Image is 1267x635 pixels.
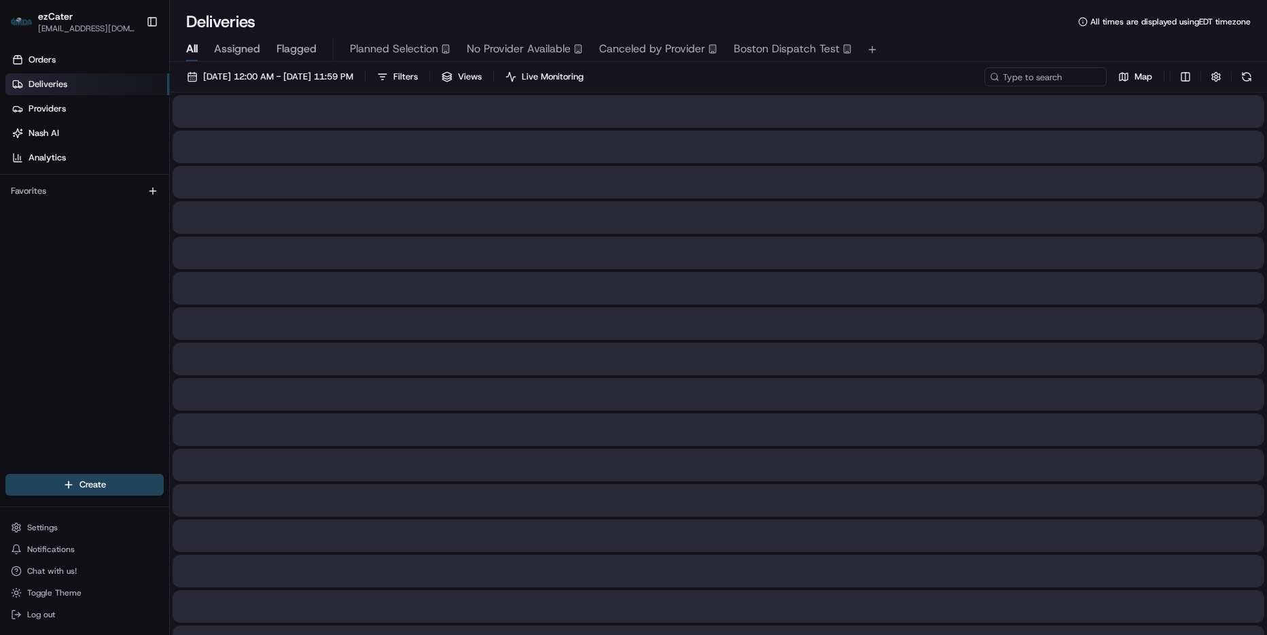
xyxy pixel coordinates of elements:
button: ezCater [38,10,73,23]
h1: Deliveries [186,11,255,33]
button: Toggle Theme [5,583,164,602]
span: Flagged [276,41,317,57]
span: Notifications [27,544,75,555]
button: [EMAIL_ADDRESS][DOMAIN_NAME] [38,23,135,34]
button: Refresh [1237,67,1256,86]
button: Live Monitoring [499,67,590,86]
a: Providers [5,98,169,120]
span: Canceled by Provider [599,41,705,57]
span: Nash AI [29,127,59,139]
span: All times are displayed using EDT timezone [1090,16,1251,27]
button: Settings [5,518,164,537]
button: ezCaterezCater[EMAIL_ADDRESS][DOMAIN_NAME] [5,5,141,38]
button: Notifications [5,540,164,559]
span: Boston Dispatch Test [734,41,840,57]
span: Orders [29,54,56,66]
span: Live Monitoring [522,71,584,83]
span: [DATE] 12:00 AM - [DATE] 11:59 PM [203,71,353,83]
button: Views [435,67,488,86]
span: Deliveries [29,78,67,90]
span: Assigned [214,41,260,57]
span: Analytics [29,152,66,164]
span: Create [79,479,106,491]
span: Map [1135,71,1152,83]
a: Nash AI [5,122,169,144]
span: Filters [393,71,418,83]
img: ezCater [11,18,33,27]
button: Filters [371,67,424,86]
span: Planned Selection [350,41,438,57]
span: Providers [29,103,66,115]
span: No Provider Available [467,41,571,57]
span: Toggle Theme [27,587,82,598]
span: All [186,41,198,57]
button: Map [1112,67,1158,86]
a: Deliveries [5,73,169,95]
span: Log out [27,609,55,620]
a: Analytics [5,147,169,169]
button: Log out [5,605,164,624]
div: Favorites [5,180,164,202]
a: Orders [5,49,169,71]
span: Chat with us! [27,566,77,577]
button: Chat with us! [5,562,164,581]
span: Views [458,71,482,83]
button: [DATE] 12:00 AM - [DATE] 11:59 PM [181,67,359,86]
span: Settings [27,522,58,533]
button: Create [5,474,164,496]
input: Type to search [984,67,1107,86]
